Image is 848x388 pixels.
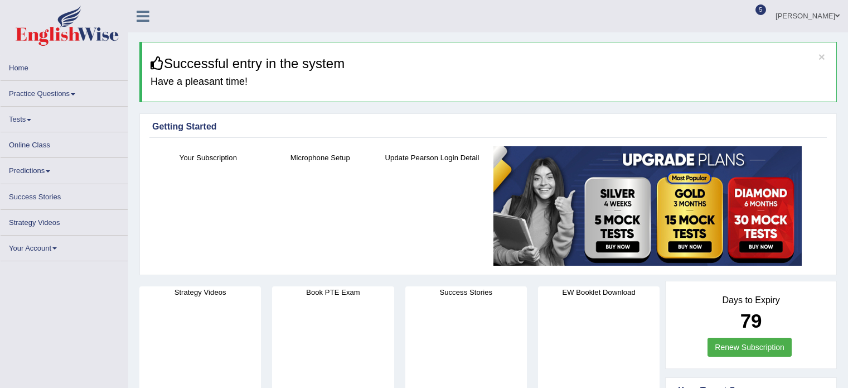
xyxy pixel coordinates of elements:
b: 79 [740,310,762,332]
h4: Your Subscription [158,152,259,164]
h4: Success Stories [405,286,527,298]
img: small5.jpg [493,146,802,266]
a: Renew Subscription [708,338,792,357]
a: Online Class [1,132,128,154]
h4: Days to Expiry [678,295,824,305]
h4: Strategy Videos [139,286,261,298]
h4: Update Pearson Login Detail [382,152,483,164]
a: Tests [1,107,128,128]
a: Home [1,55,128,77]
h4: Microphone Setup [270,152,371,164]
button: × [818,51,825,63]
div: Getting Started [152,120,824,133]
a: Your Account [1,236,128,257]
h4: Have a pleasant time! [151,76,828,88]
a: Strategy Videos [1,210,128,232]
a: Success Stories [1,184,128,206]
a: Practice Questions [1,81,128,103]
h4: Book PTE Exam [272,286,394,298]
a: Predictions [1,158,128,180]
h4: EW Booklet Download [538,286,660,298]
span: 5 [755,4,767,15]
h3: Successful entry in the system [151,56,828,71]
